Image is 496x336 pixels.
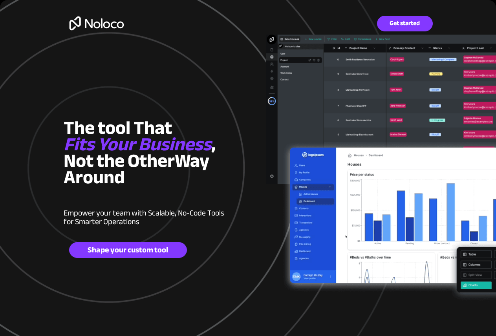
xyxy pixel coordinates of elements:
[64,110,175,146] span: The tool That
[69,242,187,258] a: Shape your custom tool
[377,20,432,27] span: Get started
[64,206,224,229] span: ble, No-Code Tools for Smarter Operations
[377,16,433,31] a: Get started
[139,143,175,179] span: ther
[97,127,211,162] em: Your Business
[64,206,165,220] span: Empower your team with Scala
[64,127,216,179] span: , Not the O
[64,143,209,195] span: Way Around
[70,245,187,255] span: Shape your custom tool
[64,127,94,162] em: Fits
